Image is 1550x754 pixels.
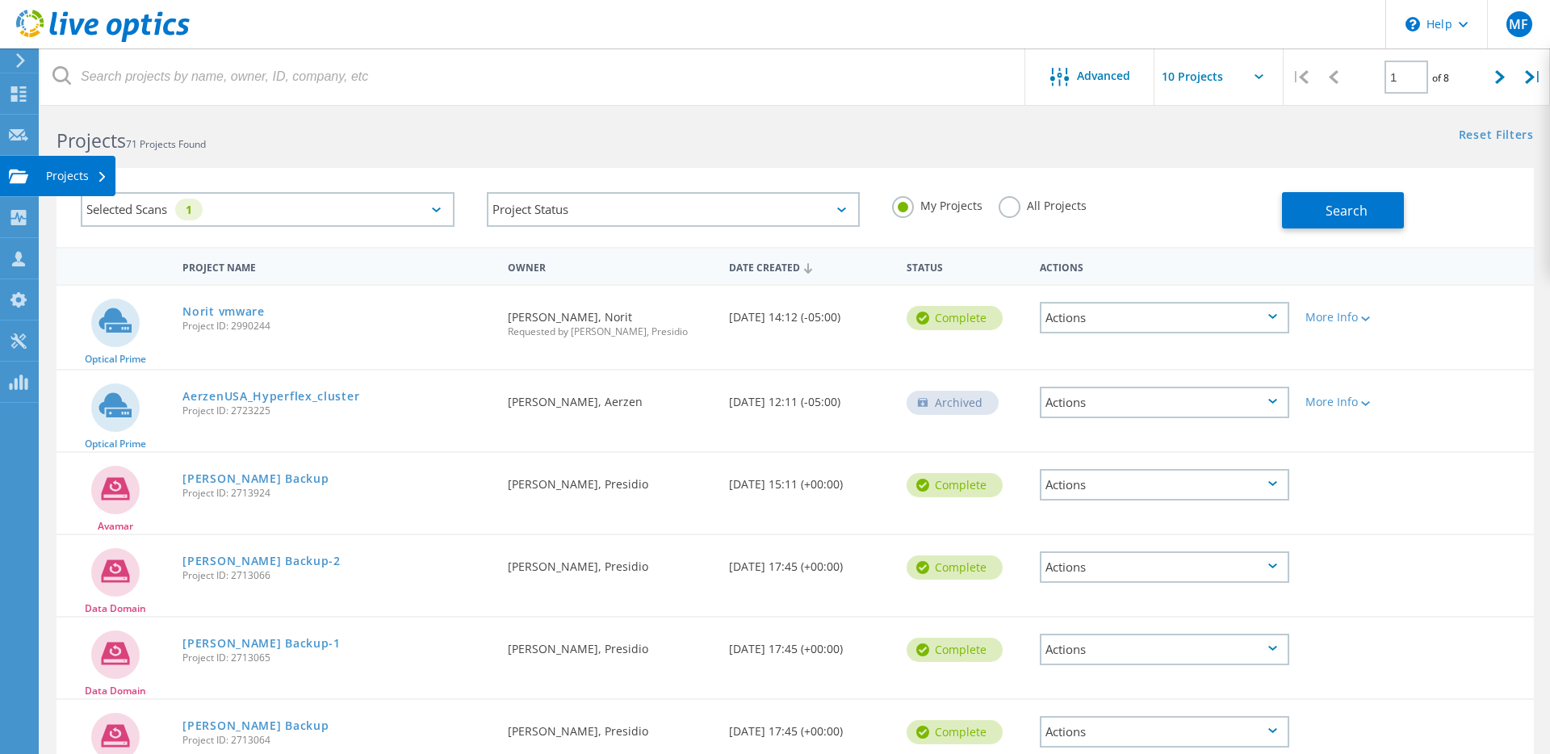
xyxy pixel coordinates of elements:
div: More Info [1305,312,1407,323]
span: of 8 [1432,71,1449,85]
div: Actions [1040,469,1289,501]
div: [DATE] 15:11 (+00:00) [721,453,899,506]
a: Reset Filters [1459,129,1534,143]
div: Complete [907,555,1003,580]
a: [PERSON_NAME] Backup [182,720,329,731]
span: Data Domain [85,604,146,614]
div: 1 [175,199,203,220]
div: Complete [907,638,1003,662]
span: Data Domain [85,686,146,696]
span: Requested by [PERSON_NAME], Presidio [508,327,714,337]
button: Search [1282,192,1404,228]
div: Complete [907,720,1003,744]
span: Project ID: 2990244 [182,321,492,331]
a: Norit vmware [182,306,264,317]
span: Project ID: 2713066 [182,571,492,580]
div: [PERSON_NAME], Norit [500,286,722,353]
div: Archived [907,391,999,415]
a: [PERSON_NAME] Backup-2 [182,555,340,567]
div: | [1284,48,1317,106]
div: More Info [1305,396,1407,408]
div: Status [899,251,1032,281]
div: [DATE] 17:45 (+00:00) [721,700,899,753]
div: Date Created [721,251,899,282]
div: [DATE] 14:12 (-05:00) [721,286,899,339]
svg: \n [1405,17,1420,31]
input: Search projects by name, owner, ID, company, etc [40,48,1026,105]
a: [PERSON_NAME] Backup [182,473,329,484]
span: Advanced [1077,70,1130,82]
span: 71 Projects Found [126,137,206,151]
label: All Projects [999,196,1087,212]
span: MF [1509,18,1528,31]
a: [PERSON_NAME] Backup-1 [182,638,340,649]
span: Project ID: 2713065 [182,653,492,663]
span: Project ID: 2723225 [182,406,492,416]
div: Owner [500,251,722,281]
div: Actions [1040,716,1289,748]
div: [PERSON_NAME], Presidio [500,618,722,671]
div: [DATE] 17:45 (+00:00) [721,535,899,589]
div: [PERSON_NAME], Presidio [500,700,722,753]
div: Complete [907,306,1003,330]
div: [PERSON_NAME], Presidio [500,535,722,589]
label: My Projects [892,196,982,212]
div: Complete [907,473,1003,497]
div: Actions [1032,251,1297,281]
div: Projects [46,170,107,182]
div: [PERSON_NAME], Presidio [500,453,722,506]
a: Live Optics Dashboard [16,34,190,45]
div: [DATE] 17:45 (+00:00) [721,618,899,671]
div: Selected Scans [81,192,455,227]
div: Project Status [487,192,861,227]
div: Actions [1040,551,1289,583]
a: AerzenUSA_Hyperflex_cluster [182,391,359,402]
div: [DATE] 12:11 (-05:00) [721,371,899,424]
b: Projects [57,128,126,153]
span: Optical Prime [85,439,146,449]
div: Project Name [174,251,500,281]
div: [PERSON_NAME], Aerzen [500,371,722,424]
span: Project ID: 2713924 [182,488,492,498]
div: Actions [1040,387,1289,418]
div: | [1517,48,1550,106]
span: Optical Prime [85,354,146,364]
div: Actions [1040,302,1289,333]
span: Avamar [98,522,133,531]
span: Project ID: 2713064 [182,735,492,745]
span: Search [1326,202,1368,220]
div: Actions [1040,634,1289,665]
